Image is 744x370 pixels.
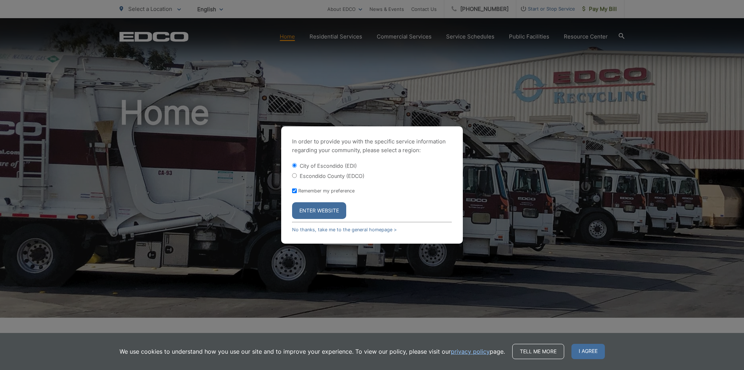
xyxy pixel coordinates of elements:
label: City of Escondido (EDI) [300,163,357,169]
span: I agree [571,344,605,359]
label: Escondido County (EDCO) [300,173,364,179]
label: Remember my preference [298,188,355,194]
a: Tell me more [512,344,564,359]
a: privacy policy [451,347,490,356]
button: Enter Website [292,202,346,219]
a: No thanks, take me to the general homepage > [292,227,397,232]
p: In order to provide you with the specific service information regarding your community, please se... [292,137,452,155]
p: We use cookies to understand how you use our site and to improve your experience. To view our pol... [120,347,505,356]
